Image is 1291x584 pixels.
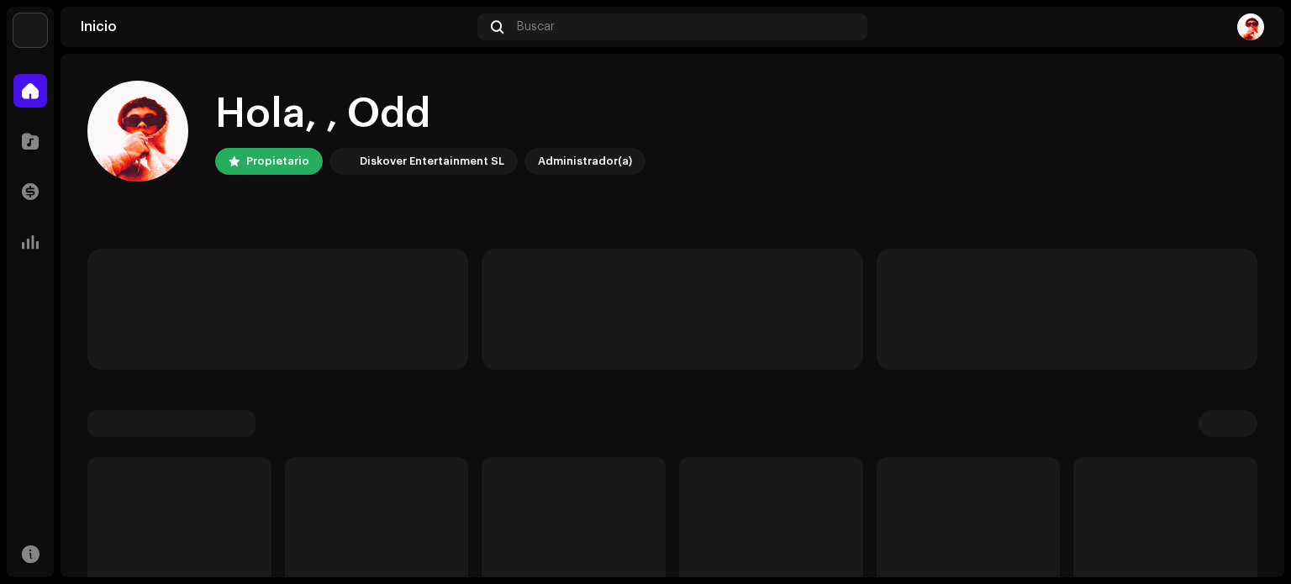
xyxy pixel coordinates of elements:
[333,151,353,171] img: 297a105e-aa6c-4183-9ff4-27133c00f2e2
[517,20,555,34] span: Buscar
[81,20,471,34] div: Inicio
[1237,13,1264,40] img: 1aef22f3-f7db-42d8-bc7a-e6af8d788c03
[360,151,504,171] div: Diskover Entertainment SL
[215,87,645,141] div: Hola, , Odd
[538,151,632,171] div: Administrador(a)
[246,151,309,171] div: Propietario
[87,81,188,182] img: 1aef22f3-f7db-42d8-bc7a-e6af8d788c03
[13,13,47,47] img: 297a105e-aa6c-4183-9ff4-27133c00f2e2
